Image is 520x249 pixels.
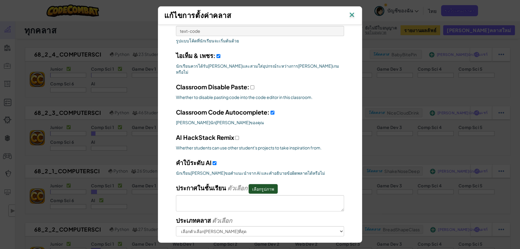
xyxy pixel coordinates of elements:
[176,63,344,75] div: นักเรียนควรได้รับ[PERSON_NAME]และสวมใส่อุปกรณ์ระหว่างการ[PERSON_NAME]เกมหรือไม่
[176,134,234,141] span: AI HackStack Remix
[176,170,344,176] span: นักเรียน[PERSON_NAME]ขอคำแนะนำจาก AI และคำอธิบายข้อผิดพลาดได้หรือไม่
[176,83,249,91] span: Classroom Disable Paste:
[212,217,232,224] i: ตัวเลือก
[176,119,344,125] span: [PERSON_NAME]นัก[PERSON_NAME]ของคุณ
[176,145,344,151] span: Whether students can use other student's projects to take inspiration from.
[176,217,211,224] span: ประเภทคลาส
[176,52,216,59] span: ไอเท็ม & เพชร:
[176,184,226,192] span: ประกาศในชั้นเรียน
[176,38,344,44] span: รูปแบบโค้ดที่นักเรียนจะเริ่มต้นด้วย
[176,108,270,116] span: Classroom Code Autocomplete:
[249,184,278,194] button: ประกาศในชั้นเรียน ตัวเลือก
[176,94,344,100] span: Whether to disable pasting code into the code editor in this classroom.
[176,159,212,166] span: คำใบ้ระดับ AI
[164,10,231,21] span: แก้ไขการตั้งค่าคลาส
[227,184,247,192] i: ตัวเลือก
